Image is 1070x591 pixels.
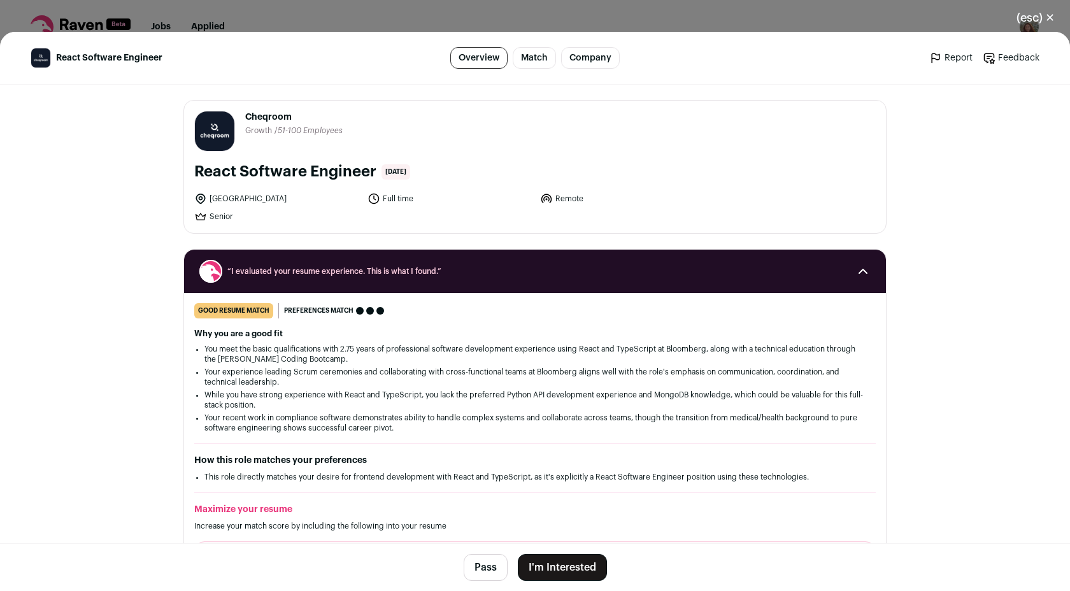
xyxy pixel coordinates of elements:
li: This role directly matches your desire for frontend development with React and TypeScript, as it'... [204,472,866,482]
h2: Why you are a good fit [194,329,876,339]
button: Pass [464,554,508,581]
h2: How this role matches your preferences [194,454,876,467]
li: Senior [194,210,360,223]
button: I'm Interested [518,554,607,581]
h2: Maximize your resume [194,503,876,516]
li: Your recent work in compliance software demonstrates ability to handle complex systems and collab... [204,413,866,433]
li: While you have strong experience with React and TypeScript, you lack the preferred Python API dev... [204,390,866,410]
span: Preferences match [284,304,353,317]
h1: React Software Engineer [194,162,376,182]
li: You meet the basic qualifications with 2.75 years of professional software development experience... [204,344,866,364]
li: Remote [540,192,706,205]
span: React Software Engineer [56,52,162,64]
span: Cheqroom [245,111,343,124]
li: [GEOGRAPHIC_DATA] [194,192,360,205]
a: Feedback [983,52,1039,64]
li: Growth [245,126,275,136]
p: Increase your match score by including the following into your resume [194,521,876,531]
span: [DATE] [382,164,410,180]
a: Overview [450,47,508,69]
li: Full time [367,192,533,205]
a: Match [513,47,556,69]
li: Your experience leading Scrum ceremonies and collaborating with cross-functional teams at Bloombe... [204,367,866,387]
span: “I evaluated your resume experience. This is what I found.” [227,266,843,276]
img: 2d95ece35489d5fb58d5452e86ad7e8138dc1cb30aa8d8084f52a43977d2958c.jpg [195,111,234,151]
a: Company [561,47,620,69]
img: 2d95ece35489d5fb58d5452e86ad7e8138dc1cb30aa8d8084f52a43977d2958c.jpg [31,48,50,68]
button: Close modal [1001,4,1070,32]
span: 51-100 Employees [278,127,343,134]
div: good resume match [194,303,273,318]
li: / [275,126,343,136]
a: Report [929,52,973,64]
